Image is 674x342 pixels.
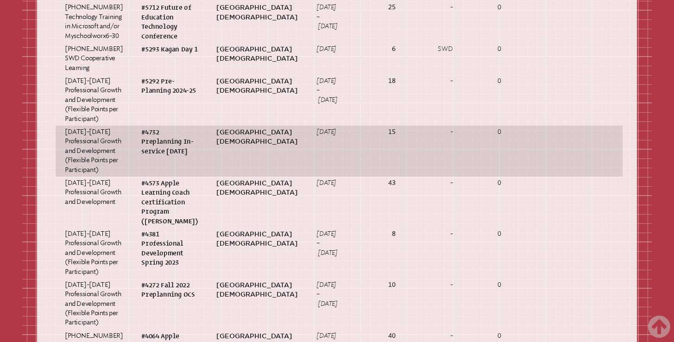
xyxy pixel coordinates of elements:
[141,127,198,156] p: #4732 Preplanning In-service [DATE]
[316,44,337,54] p: [DATE]
[316,280,337,309] p: [DATE] – [DATE]
[141,3,198,41] p: #5712 Future of Education Technology Conference
[388,332,395,340] strong: 40
[388,77,395,85] strong: 18
[471,331,501,341] p: 0
[65,44,123,73] p: [PHONE_NUMBER] SWD Cooperative Learning
[414,229,453,239] p: -
[141,280,198,299] p: #4272 Fall 2022 Preplanning OCS
[414,178,453,188] p: -
[414,44,453,54] p: SWD
[471,178,501,188] p: 0
[65,229,123,277] p: [DATE]-[DATE] Professional Growth and Development (Flexible Points per Participant)
[471,3,501,12] p: 0
[414,3,453,12] p: -
[392,230,396,238] strong: 8
[414,280,453,290] p: -
[316,76,337,105] p: [DATE] – [DATE]
[316,3,337,31] p: [DATE] – [DATE]
[316,178,337,188] p: [DATE]
[316,127,337,137] p: [DATE]
[216,280,298,299] p: [GEOGRAPHIC_DATA][DEMOGRAPHIC_DATA]
[471,44,501,54] p: 0
[414,331,453,341] p: -
[65,76,123,124] p: [DATE]-[DATE] Professional Growth and Development (Flexible Points per Participant)
[216,178,298,197] p: [GEOGRAPHIC_DATA][DEMOGRAPHIC_DATA]
[388,179,395,187] strong: 43
[216,3,298,22] p: [GEOGRAPHIC_DATA][DEMOGRAPHIC_DATA]
[141,76,198,95] p: #5292 Pre-Planning 2024-25
[388,3,395,11] strong: 25
[471,127,501,137] p: 0
[216,127,298,146] p: [GEOGRAPHIC_DATA][DEMOGRAPHIC_DATA]
[65,178,123,207] p: [DATE]-[DATE] Professional Growth and Development
[471,280,501,290] p: 0
[316,229,337,258] p: [DATE] – [DATE]
[65,280,123,328] p: [DATE]-[DATE] Professional Growth and Development (Flexible Points per Participant)
[414,76,453,86] p: -
[388,128,395,136] strong: 15
[414,127,453,137] p: -
[141,178,198,226] p: #4573 Apple Learning Coach Certification Program ([PERSON_NAME])
[388,281,395,289] strong: 10
[216,44,298,63] p: [GEOGRAPHIC_DATA][DEMOGRAPHIC_DATA]
[141,44,198,54] p: #5293 Kagan Day 1
[216,229,298,248] p: [GEOGRAPHIC_DATA][DEMOGRAPHIC_DATA]
[392,45,396,53] strong: 6
[65,127,123,175] p: [DATE]-[DATE] Professional Growth and Development (Flexible Points per Participant)
[471,76,501,86] p: 0
[141,229,198,267] p: #4381 Professional Development Spring 2023
[216,76,298,95] p: [GEOGRAPHIC_DATA][DEMOGRAPHIC_DATA]
[471,229,501,239] p: 0
[65,3,123,41] p: [PHONE_NUMBER] Technology Training in Microsoft and/or Myschoolworx6-30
